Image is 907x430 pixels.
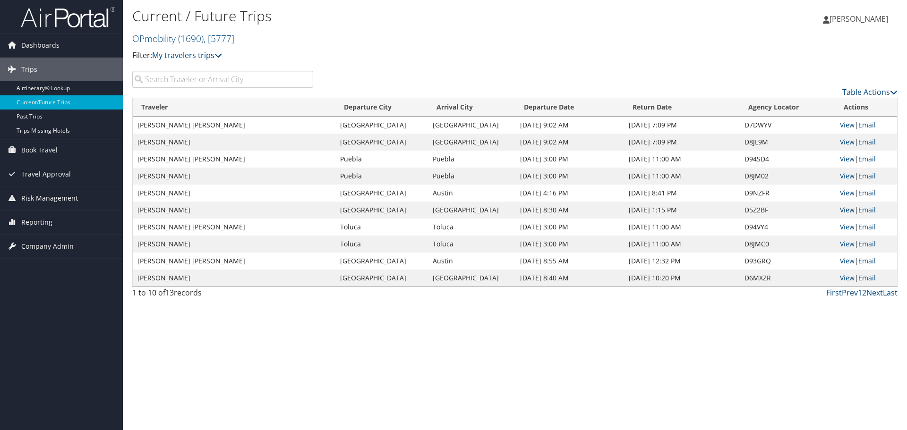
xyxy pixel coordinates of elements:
td: | [835,236,897,253]
input: Search Traveler or Arrival City [132,71,313,88]
td: [GEOGRAPHIC_DATA] [335,270,428,287]
th: Agency Locator: activate to sort column ascending [740,98,836,117]
td: Austin [428,185,515,202]
td: Puebla [428,168,515,185]
td: | [835,185,897,202]
span: Reporting [21,211,52,234]
span: [PERSON_NAME] [830,14,888,24]
a: View [840,137,855,146]
a: Email [858,273,876,282]
a: Email [858,222,876,231]
td: [DATE] 7:09 PM [624,134,739,151]
td: [DATE] 9:02 AM [515,117,624,134]
td: Puebla [335,168,428,185]
td: [GEOGRAPHIC_DATA] [428,202,515,219]
a: View [840,205,855,214]
a: View [840,273,855,282]
a: 1 [858,287,862,298]
a: My travelers trips [152,50,222,60]
td: D94SD4 [740,151,836,168]
td: [PERSON_NAME] [PERSON_NAME] [133,151,335,168]
div: 1 to 10 of records [132,287,313,303]
td: D8JM02 [740,168,836,185]
td: [DATE] 7:09 PM [624,117,739,134]
img: airportal-logo.png [21,6,115,28]
td: [GEOGRAPHIC_DATA] [335,253,428,270]
a: First [826,287,842,298]
td: [DATE] 3:00 PM [515,151,624,168]
td: [GEOGRAPHIC_DATA] [335,202,428,219]
td: Puebla [428,151,515,168]
td: | [835,151,897,168]
a: Email [858,154,876,163]
th: Arrival City: activate to sort column ascending [428,98,515,117]
td: [PERSON_NAME] [133,134,335,151]
a: View [840,154,855,163]
a: View [840,239,855,248]
a: View [840,222,855,231]
td: Toluca [335,219,428,236]
span: ( 1690 ) [178,32,204,45]
td: Toluca [335,236,428,253]
td: [DATE] 8:41 PM [624,185,739,202]
td: Puebla [335,151,428,168]
td: Toluca [428,236,515,253]
td: | [835,219,897,236]
td: D5Z2BF [740,202,836,219]
a: Email [858,120,876,129]
td: [DATE] 3:00 PM [515,219,624,236]
a: Email [858,239,876,248]
td: D8JMC0 [740,236,836,253]
a: [PERSON_NAME] [823,5,898,33]
a: Prev [842,287,858,298]
td: [GEOGRAPHIC_DATA] [335,185,428,202]
a: Table Actions [842,87,898,97]
a: Email [858,188,876,197]
td: [DATE] 10:20 PM [624,270,739,287]
td: Toluca [428,219,515,236]
a: 2 [862,287,866,298]
span: Trips [21,58,37,81]
td: D93GRQ [740,253,836,270]
td: [PERSON_NAME] [PERSON_NAME] [133,253,335,270]
td: [DATE] 4:16 PM [515,185,624,202]
td: [DATE] 11:00 AM [624,236,739,253]
td: [DATE] 8:40 AM [515,270,624,287]
td: Austin [428,253,515,270]
a: Last [883,287,898,298]
td: [GEOGRAPHIC_DATA] [335,134,428,151]
a: Next [866,287,883,298]
td: | [835,253,897,270]
a: View [840,256,855,265]
th: Return Date: activate to sort column ascending [624,98,739,117]
td: D8JL9M [740,134,836,151]
a: View [840,120,855,129]
a: Email [858,205,876,214]
th: Traveler: activate to sort column ascending [133,98,335,117]
td: [DATE] 8:55 AM [515,253,624,270]
td: | [835,117,897,134]
a: Email [858,171,876,180]
td: [DATE] 3:00 PM [515,168,624,185]
td: [PERSON_NAME] [133,202,335,219]
td: [PERSON_NAME] [133,236,335,253]
td: D9NZFR [740,185,836,202]
td: [DATE] 9:02 AM [515,134,624,151]
td: | [835,168,897,185]
td: [PERSON_NAME] [PERSON_NAME] [133,219,335,236]
span: , [ 5777 ] [204,32,234,45]
td: [DATE] 8:30 AM [515,202,624,219]
td: [DATE] 1:15 PM [624,202,739,219]
td: [PERSON_NAME] [133,270,335,287]
td: D94VY4 [740,219,836,236]
span: 13 [165,287,174,298]
td: | [835,202,897,219]
p: Filter: [132,50,642,62]
th: Departure City: activate to sort column ascending [335,98,428,117]
span: Company Admin [21,235,74,258]
td: [DATE] 12:32 PM [624,253,739,270]
td: [DATE] 11:00 AM [624,168,739,185]
td: | [835,270,897,287]
td: [PERSON_NAME] [PERSON_NAME] [133,117,335,134]
span: Risk Management [21,186,78,210]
